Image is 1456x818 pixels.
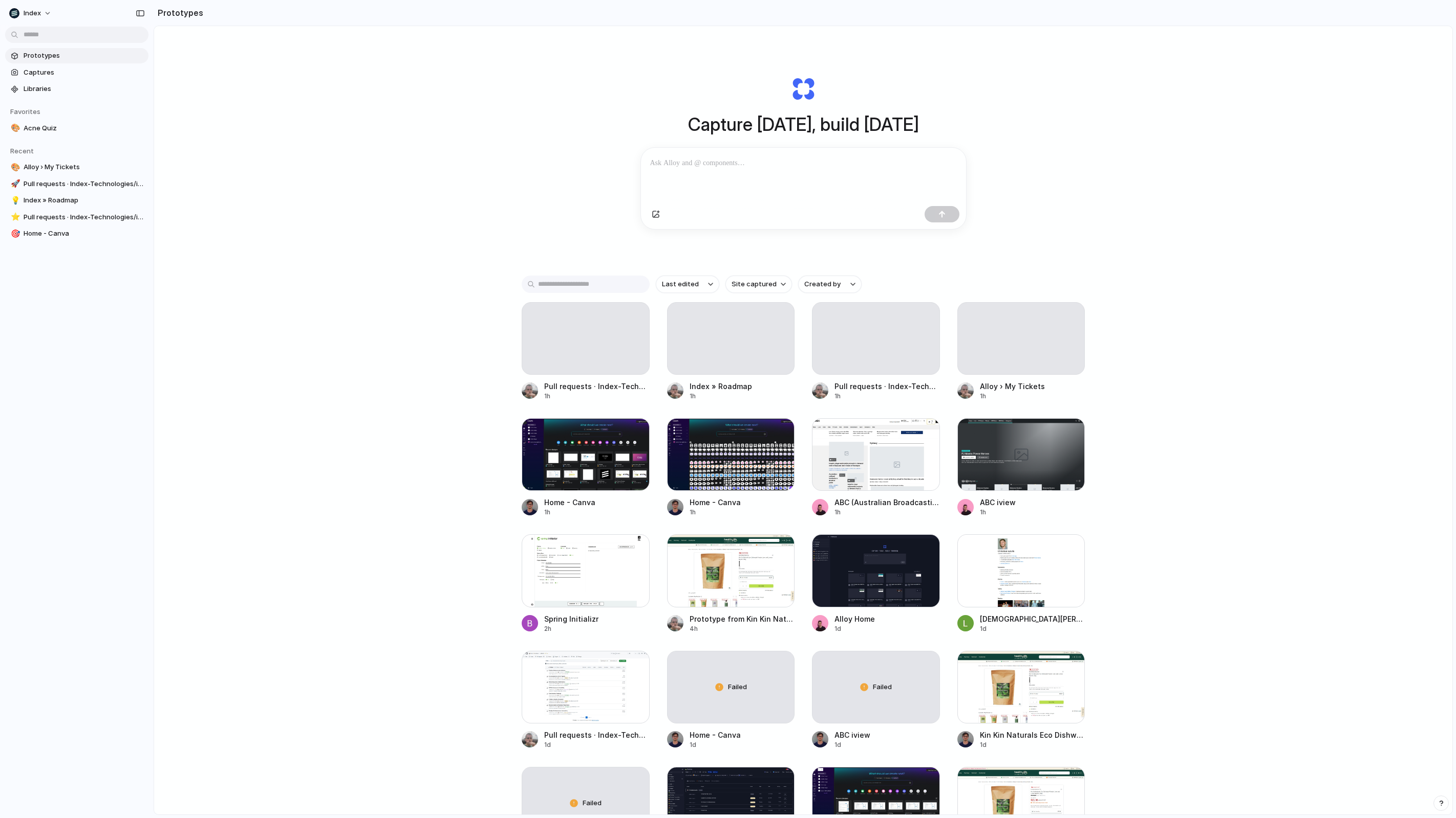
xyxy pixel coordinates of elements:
div: 1d [834,740,870,749]
div: Alloy Home [834,613,875,624]
div: 1d [980,624,1085,633]
div: 🎨 [11,162,18,173]
a: 🎨Acne Quiz [5,121,148,136]
a: Pull requests · Index-Technologies/indexPull requests · Index-Technologies/index1d [522,651,650,749]
span: Favorites [10,107,40,116]
a: 💡Index » Roadmap [5,193,148,208]
div: 1h [544,392,650,401]
a: ⭐Pull requests · Index-Technologies/index [5,210,148,225]
div: 4h [690,624,795,633]
div: 🎨 [11,122,18,134]
a: 🎨Alloy › My Tickets [5,160,148,175]
div: 1h [834,392,940,401]
div: Index » Roadmap [690,381,752,392]
span: Home - Canva [24,229,144,239]
a: 🎯Home - Canva [5,226,148,241]
h1: Capture [DATE], build [DATE] [688,111,919,138]
button: 🎨 [9,162,19,172]
span: Failed [583,798,602,808]
a: Prototype from Kin Kin Naturals Eco Dishwash Powder Lime and Lemon Myrtle 2.5kg | HealthylifeProt... [667,534,795,633]
span: Prototypes [24,51,144,61]
span: Recent [10,147,34,155]
div: ⭐ [11,211,18,223]
div: 1d [980,740,1085,749]
a: Alloy HomeAlloy Home1d [812,534,940,633]
button: Last edited [656,276,719,293]
a: Captures [5,65,148,80]
div: 1d [544,740,650,749]
div: 1h [690,508,741,517]
button: 🚀 [9,179,19,189]
a: FailedABC iview1d [812,651,940,749]
a: Kin Kin Naturals Eco Dishwash Powder Lime and Lemon Myrtle 2.5kg | HealthylifeKin Kin Naturals Ec... [957,651,1085,749]
span: Alloy › My Tickets [24,162,144,172]
div: Home - Canva [544,497,595,508]
div: 🚀 [11,178,18,190]
div: ABC iview [980,497,1016,508]
div: 2h [544,624,598,633]
span: Captures [24,67,144,78]
div: ABC (Australian Broadcasting Corporation) [834,497,940,508]
div: Home - Canva [690,730,741,740]
a: Spring InitializrSpring Initializr2h [522,534,650,633]
a: Pull requests · Index-Technologies/index1h [522,302,650,401]
span: Acne Quiz [24,123,144,133]
div: 1d [834,624,875,633]
a: ABC iviewABC iview1h [957,418,1085,517]
a: Christian Iacullo[DEMOGRAPHIC_DATA][PERSON_NAME]1d [957,534,1085,633]
h2: Prototypes [154,7,203,19]
a: Home - CanvaHome - Canva1h [667,418,795,517]
div: 🎯 [11,228,18,240]
a: Alloy › My Tickets1h [957,302,1085,401]
div: ABC iview [834,730,870,740]
a: ABC (Australian Broadcasting Corporation)ABC (Australian Broadcasting Corporation)1h [812,418,940,517]
a: Libraries [5,81,148,97]
button: Site captured [725,276,792,293]
div: 1d [690,740,741,749]
span: Index » Roadmap [24,195,144,206]
a: Index » Roadmap1h [667,302,795,401]
span: Pull requests · Index-Technologies/index [24,179,144,189]
span: Site captured [732,279,777,289]
button: ⭐ [9,212,19,222]
button: 💡 [9,195,19,206]
a: Home - CanvaHome - Canva1h [522,418,650,517]
span: Created by [804,279,841,289]
button: Created by [798,276,862,293]
span: Failed [728,682,747,692]
div: Prototype from Kin Kin Naturals Eco Dishwash Powder Lime and [PERSON_NAME] 2.5kg | Healthylife [690,613,795,624]
button: Index [5,5,57,21]
button: 🎨 [9,123,19,133]
span: Libraries [24,84,144,94]
div: Spring Initializr [544,613,598,624]
div: Pull requests · Index-Technologies/index [544,730,650,740]
button: 🎯 [9,229,19,239]
div: 💡 [11,195,18,207]
div: [DEMOGRAPHIC_DATA][PERSON_NAME] [980,613,1085,624]
div: Home - Canva [690,497,741,508]
div: Kin Kin Naturals Eco Dishwash Powder Lime and [PERSON_NAME] 2.5kg | Healthylife [980,730,1085,740]
div: 1h [544,508,595,517]
span: Pull requests · Index-Technologies/index [24,212,144,222]
a: Prototypes [5,48,148,63]
div: Pull requests · Index-Technologies/index [544,381,650,392]
div: Pull requests · Index-Technologies/index [834,381,940,392]
div: 1h [980,392,1045,401]
div: 1h [690,392,752,401]
div: Alloy › My Tickets [980,381,1045,392]
a: 🚀Pull requests · Index-Technologies/index [5,176,148,192]
a: Pull requests · Index-Technologies/index1h [812,302,940,401]
div: 1h [834,508,940,517]
a: FailedHome - Canva1d [667,651,795,749]
div: 1h [980,508,1016,517]
span: Failed [873,682,892,692]
span: Last edited [662,279,699,289]
span: Index [24,8,41,18]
